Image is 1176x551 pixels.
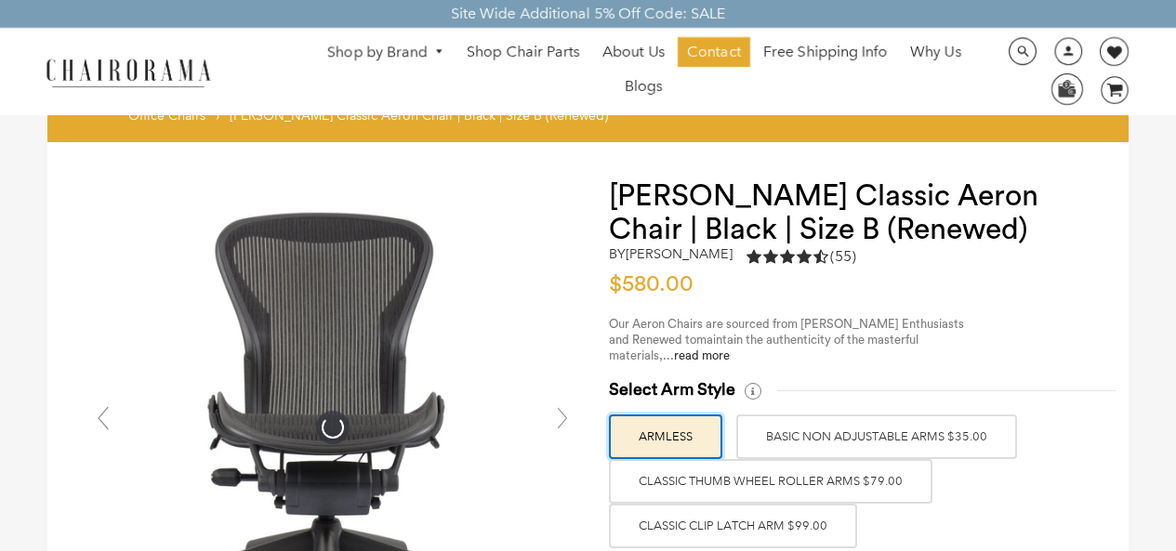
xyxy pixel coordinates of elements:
[609,334,918,361] span: maintain the authenticity of the masterful materials,...
[467,43,580,62] span: Shop Chair Parts
[609,246,733,262] h2: by
[754,37,897,67] a: Free Shipping Info
[609,459,932,504] label: Classic Thumb Wheel Roller Arms $79.00
[593,37,674,67] a: About Us
[830,247,856,267] span: (55)
[457,37,589,67] a: Shop Chair Parts
[609,504,857,548] label: Classic Clip Latch Arm $99.00
[678,37,750,67] a: Contact
[609,273,694,295] span: $580.00
[1052,74,1081,102] img: WhatsApp_Image_2024-07-12_at_16.23.01.webp
[609,179,1091,246] h1: [PERSON_NAME] Classic Aeron Chair | Black | Size B (Renewed)
[602,43,665,62] span: About Us
[609,318,964,346] span: Our Aeron Chairs are sourced from [PERSON_NAME] Enthusiasts and Renewed to
[318,38,454,67] a: Shop by Brand
[901,37,971,67] a: Why Us
[736,414,1017,459] label: BASIC NON ADJUSTABLE ARMS $35.00
[747,246,856,271] a: 4.5 rating (55 votes)
[763,43,888,62] span: Free Shipping Info
[747,246,856,267] div: 4.5 rating (55 votes)
[910,43,961,62] span: Why Us
[85,417,581,435] a: Herman Miller Classic Aeron Chair | Black | Size B (Renewed) - chairorama
[35,56,221,88] img: chairorama
[609,379,735,400] span: Select Arm Style
[625,77,663,97] span: Blogs
[687,43,741,62] span: Contact
[300,37,988,106] nav: DesktopNavigation
[609,414,722,459] label: ARMLESS
[626,245,733,262] a: [PERSON_NAME]
[128,107,614,133] nav: breadcrumbs
[674,349,730,361] a: read more
[615,72,672,101] a: Blogs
